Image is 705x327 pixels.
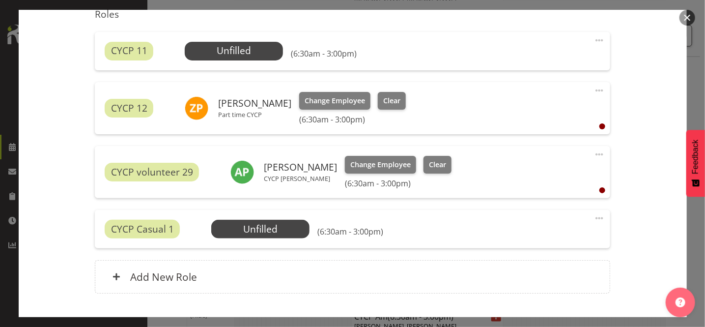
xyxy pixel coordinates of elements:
div: User is clocked out [599,123,605,129]
h6: [PERSON_NAME] [218,98,291,109]
button: Feedback - Show survey [686,130,705,197]
p: Part time CYCP [218,111,291,119]
span: Feedback [691,140,700,174]
img: help-xxl-2.png [676,297,685,307]
button: Clear [423,156,451,174]
span: Clear [383,95,400,106]
span: Change Employee [350,159,411,170]
span: Clear [429,159,446,170]
h6: (6:30am - 3:00pm) [317,227,383,237]
button: Change Employee [299,92,370,110]
p: CYCP [PERSON_NAME] [264,175,337,182]
span: CYCP 12 [111,101,147,116]
span: CYCP 11 [111,44,147,58]
h6: (6:30am - 3:00pm) [291,49,357,59]
h6: (6:30am - 3:00pm) [299,115,405,124]
h6: [PERSON_NAME] [264,162,337,173]
h6: (6:30am - 3:00pm) [345,178,451,188]
span: Change Employee [305,95,365,106]
span: Unfilled [217,44,251,57]
img: amelie-paroll11627.jpg [230,160,254,184]
h5: Roles [95,8,610,20]
span: CYCP Casual 1 [111,222,174,237]
img: zoe-palmer10907.jpg [185,96,208,120]
div: User is clocked out [599,187,605,193]
span: CYCP volunteer 29 [111,165,193,179]
h6: Add New Role [130,270,197,283]
button: Change Employee [345,156,416,174]
button: Clear [378,92,406,110]
span: Unfilled [243,222,278,236]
